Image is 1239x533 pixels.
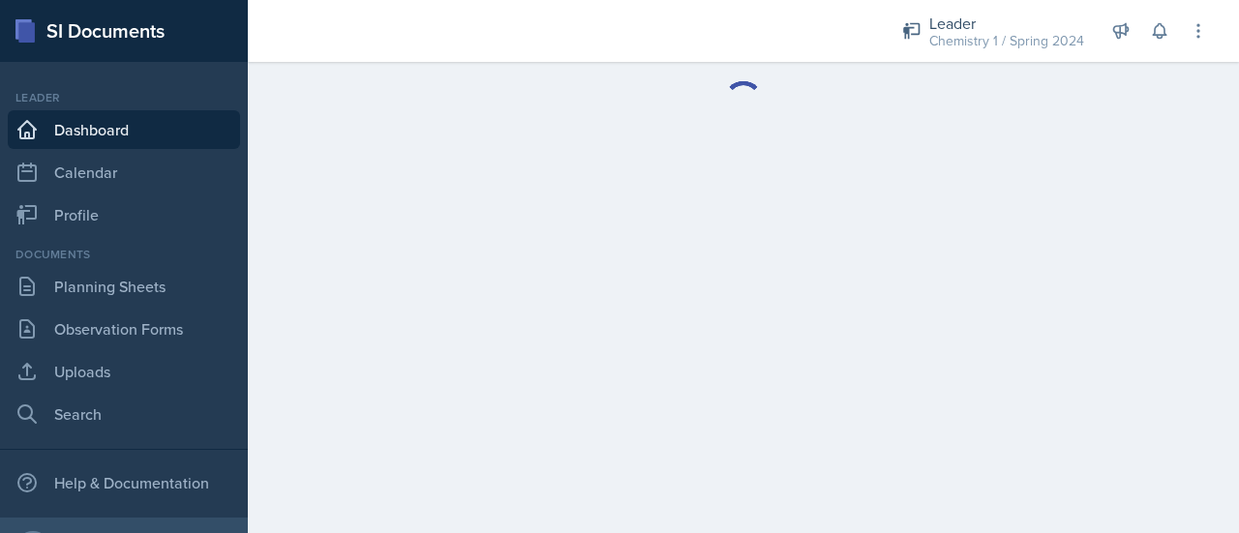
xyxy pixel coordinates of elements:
[8,310,240,348] a: Observation Forms
[8,352,240,391] a: Uploads
[8,89,240,106] div: Leader
[8,110,240,149] a: Dashboard
[8,195,240,234] a: Profile
[8,267,240,306] a: Planning Sheets
[8,395,240,433] a: Search
[929,31,1084,51] div: Chemistry 1 / Spring 2024
[8,463,240,502] div: Help & Documentation
[8,246,240,263] div: Documents
[929,12,1084,35] div: Leader
[8,153,240,192] a: Calendar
